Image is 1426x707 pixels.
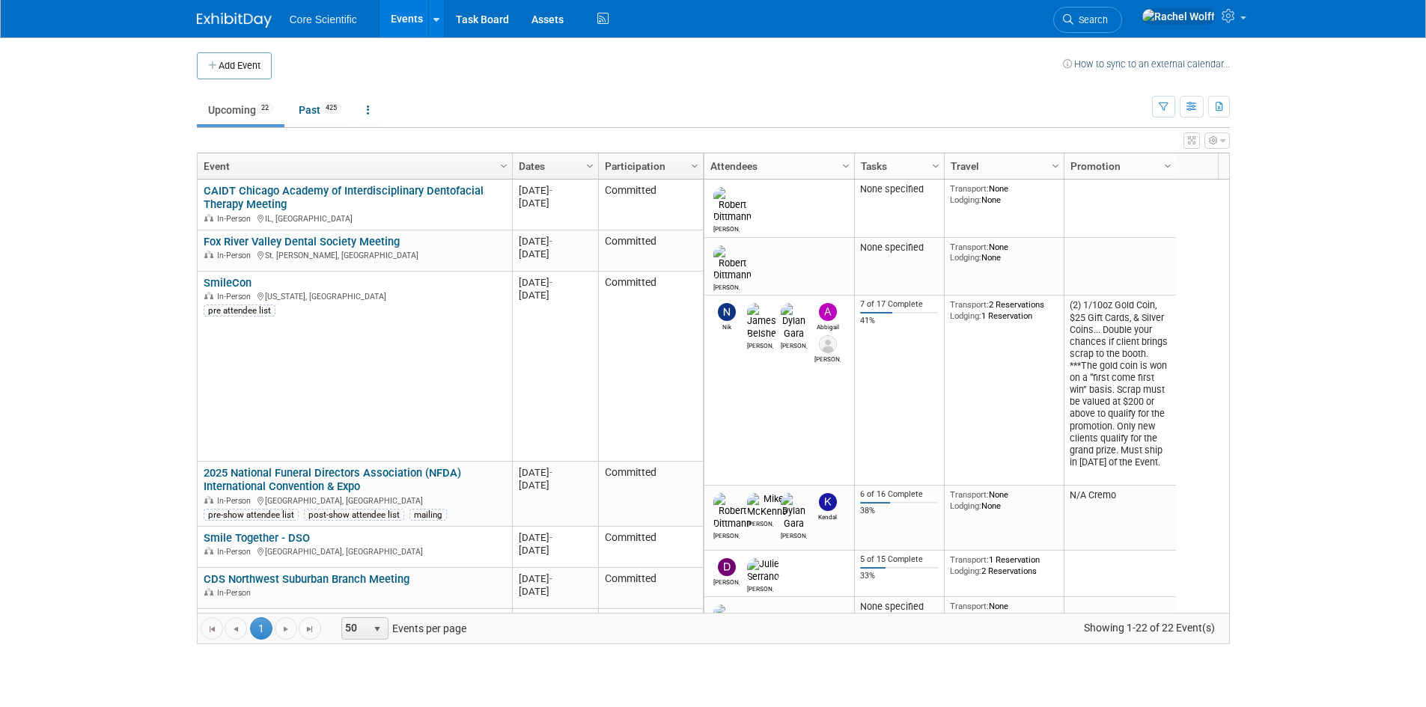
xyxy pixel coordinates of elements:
img: Rachel Wolff [1142,8,1216,25]
td: Committed [598,609,703,650]
span: In-Person [217,547,255,557]
a: Column Settings [1160,153,1176,176]
span: 425 [321,102,341,114]
img: Dylan Gara [781,493,807,529]
span: In-Person [217,588,255,598]
div: Robert Dittmann [713,223,740,233]
div: None specified [860,601,938,613]
div: 6 of 16 Complete [860,489,938,500]
td: Committed [598,527,703,568]
td: Committed [598,180,703,230]
img: Dan Boro [718,558,736,576]
a: Column Settings [496,153,512,176]
img: Nik Koelblinger [718,303,736,321]
div: 41% [860,316,938,326]
span: Showing 1-22 of 22 Event(s) [1070,617,1228,638]
span: Lodging: [950,310,981,321]
div: [DATE] [519,289,591,302]
span: In-Person [217,251,255,260]
div: 5 of 15 Complete [860,554,938,565]
img: Mike McKenna [747,493,787,517]
div: Dylan Gara [781,530,807,539]
div: [DATE] [519,572,591,585]
a: Column Settings [1047,153,1064,176]
span: Events per page [322,617,481,640]
a: Event [204,153,502,179]
span: Column Settings [1162,160,1174,172]
div: 7 of 17 Complete [860,299,938,310]
div: None None [950,489,1058,511]
td: Committed [598,568,703,609]
a: Search [1053,7,1122,33]
div: [DATE] [519,479,591,492]
span: Transport: [950,554,989,565]
span: In-Person [217,496,255,506]
img: Robert Dittmann [713,245,752,281]
div: Alex Belshe [814,353,841,363]
a: Smile Together - DSO [204,531,310,545]
img: In-Person Event [204,588,213,596]
a: Past425 [287,96,353,124]
span: Go to the last page [304,623,316,635]
div: [DATE] [519,184,591,197]
span: - [549,467,552,478]
span: Column Settings [689,160,701,172]
img: In-Person Event [204,496,213,504]
span: Go to the next page [280,623,292,635]
div: [DATE] [519,466,591,479]
span: Transport: [950,242,989,252]
a: Go to the first page [201,617,223,640]
div: Mike McKenna [747,518,773,527]
a: 2025 National Funeral Directors Association (NFDA) International Convention & Expo [204,466,461,494]
div: James Belshe [747,340,773,349]
span: Column Settings [498,160,510,172]
div: Dan Boro [713,576,740,586]
a: Column Settings [582,153,598,176]
img: Robert Dittmann [713,493,752,529]
div: None None [950,601,1058,622]
span: - [549,185,552,196]
span: Lodging: [950,612,981,622]
a: Promotion [1070,153,1166,179]
a: Dates [519,153,588,179]
span: Lodging: [950,252,981,263]
a: Fox River Valley Dental Society Meeting [204,235,400,248]
div: Robert Dittmann [713,530,740,539]
img: ExhibitDay [197,13,272,28]
a: Participation [605,153,693,179]
span: - [549,532,552,543]
img: In-Person Event [204,292,213,299]
span: 22 [257,102,273,114]
div: None specified [860,183,938,195]
div: St. [PERSON_NAME], [GEOGRAPHIC_DATA] [204,248,505,261]
img: Robert Dittmann [713,605,752,640]
td: Committed [598,272,703,462]
div: pre attendee list [204,304,275,316]
div: [GEOGRAPHIC_DATA], [GEOGRAPHIC_DATA] [204,545,505,557]
a: Go to the next page [275,617,297,640]
div: pre-show attendee list [204,509,299,521]
span: Column Settings [1049,160,1061,172]
img: Dylan Gara [781,303,807,339]
img: Alex Belshe [819,335,837,353]
div: 33% [860,571,938,581]
button: Add Event [197,52,272,79]
a: Column Settings [838,153,854,176]
div: 38% [860,506,938,516]
span: Go to the first page [206,623,218,635]
span: In-Person [217,292,255,302]
a: Upcoming22 [197,96,284,124]
span: Lodging: [950,566,981,576]
img: In-Person Event [204,547,213,554]
a: How to sync to an external calendar... [1063,58,1230,70]
span: Go to the previous page [230,623,242,635]
img: Kendal Pobol [819,493,837,511]
span: Core Scientific [290,13,357,25]
div: [US_STATE], [GEOGRAPHIC_DATA] [204,290,505,302]
span: Column Settings [584,160,596,172]
td: Committed [598,230,703,272]
span: Column Settings [840,160,852,172]
img: In-Person Event [204,214,213,221]
span: In-Person [217,214,255,224]
div: Kendal Pobol [814,511,841,521]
